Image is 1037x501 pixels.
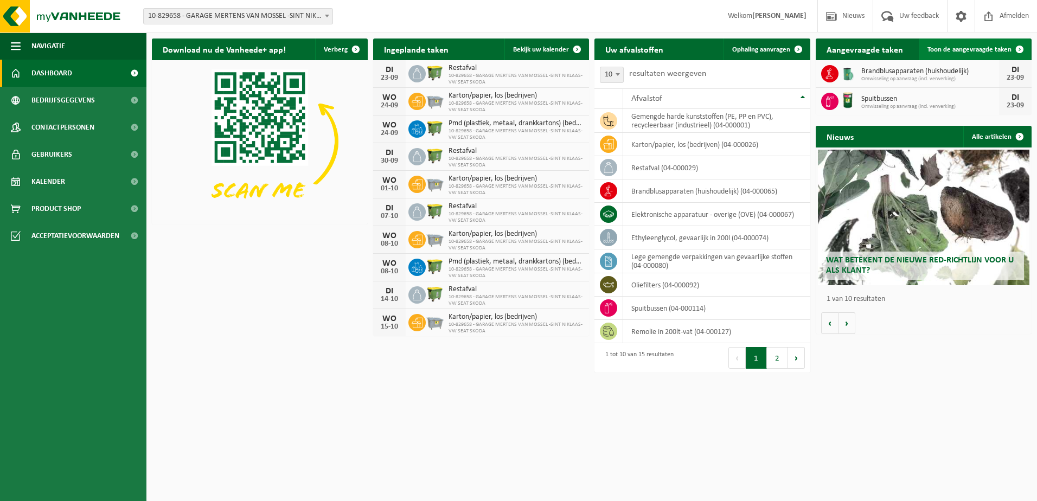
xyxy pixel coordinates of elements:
span: Contactpersonen [31,114,94,141]
div: DI [379,149,400,157]
label: resultaten weergeven [629,69,706,78]
div: DI [379,204,400,213]
span: Bedrijfsgegevens [31,87,95,114]
strong: [PERSON_NAME] [752,12,806,20]
a: Alle artikelen [963,126,1030,147]
span: 10-829658 - GARAGE MERTENS VAN MOSSEL -SINT NIKLAAS- VW SEAT SKODA [449,294,584,307]
span: Omwisseling op aanvraag (incl. verwerking) [861,104,999,110]
span: 10-829658 - GARAGE MERTENS VAN MOSSEL -SINT NIKLAAS- VW SEAT SKODA [449,156,584,169]
span: Karton/papier, los (bedrijven) [449,230,584,239]
span: 10-829658 - GARAGE MERTENS VAN MOSSEL -SINT NIKLAAS- VW SEAT SKODA [449,211,584,224]
td: remolie in 200lt-vat (04-000127) [623,320,810,343]
h2: Uw afvalstoffen [594,38,674,60]
span: Bekijk uw kalender [513,46,569,53]
span: 10-829658 - GARAGE MERTENS VAN MOSSEL -SINT NIKLAAS- VW SEAT SKODA - SINT-NIKLAAS [143,8,333,24]
div: DI [379,287,400,296]
div: WO [379,176,400,185]
img: PB-OT-0200-MET-00-31 [838,63,857,82]
p: 1 van 10 resultaten [827,296,1026,303]
img: WB-1100-HPE-GN-50 [426,119,444,137]
span: Product Shop [31,195,81,222]
img: WB-1100-HPE-GN-50 [426,146,444,165]
span: 10-829658 - GARAGE MERTENS VAN MOSSEL -SINT NIKLAAS- VW SEAT SKODA [449,73,584,86]
span: 10 [600,67,623,82]
div: WO [379,93,400,102]
div: 1 tot 10 van 15 resultaten [600,346,674,370]
span: Karton/papier, los (bedrijven) [449,175,584,183]
button: Previous [728,347,746,369]
span: 10-829658 - GARAGE MERTENS VAN MOSSEL -SINT NIKLAAS- VW SEAT SKODA [449,322,584,335]
button: Volgende [838,312,855,334]
img: PB-OT-0200-MET-00-03 [838,91,857,110]
div: 23-09 [1004,74,1026,82]
div: 24-09 [379,130,400,137]
td: gemengde harde kunststoffen (PE, PP en PVC), recycleerbaar (industrieel) (04-000001) [623,109,810,133]
span: Toon de aangevraagde taken [927,46,1012,53]
div: DI [1004,66,1026,74]
span: Dashboard [31,60,72,87]
img: WB-2500-GAL-GY-01 [426,91,444,110]
span: Afvalstof [631,94,662,103]
img: WB-2500-GAL-GY-01 [426,229,444,248]
img: Download de VHEPlus App [152,60,368,222]
td: spuitbussen (04-000114) [623,297,810,320]
span: Karton/papier, los (bedrijven) [449,313,584,322]
span: Restafval [449,202,584,211]
div: 07-10 [379,213,400,220]
h2: Nieuws [816,126,865,147]
div: 23-09 [1004,102,1026,110]
div: 23-09 [379,74,400,82]
span: Restafval [449,64,584,73]
span: 10-829658 - GARAGE MERTENS VAN MOSSEL -SINT NIKLAAS- VW SEAT SKODA [449,239,584,252]
span: Acceptatievoorwaarden [31,222,119,249]
h2: Download nu de Vanheede+ app! [152,38,297,60]
td: karton/papier, los (bedrijven) (04-000026) [623,133,810,156]
span: Ophaling aanvragen [732,46,790,53]
div: WO [379,314,400,323]
td: elektronische apparatuur - overige (OVE) (04-000067) [623,203,810,226]
img: WB-1100-HPE-GN-50 [426,285,444,303]
td: brandblusapparaten (huishoudelijk) (04-000065) [623,179,810,203]
span: Karton/papier, los (bedrijven) [449,92,584,100]
span: Restafval [449,147,584,156]
span: Navigatie [31,33,65,60]
span: Kalender [31,168,65,195]
button: 1 [746,347,767,369]
span: Verberg [324,46,348,53]
h2: Ingeplande taken [373,38,459,60]
span: 10-829658 - GARAGE MERTENS VAN MOSSEL -SINT NIKLAAS- VW SEAT SKODA [449,100,584,113]
span: Gebruikers [31,141,72,168]
div: 08-10 [379,268,400,275]
span: Brandblusapparaten (huishoudelijk) [861,67,999,76]
td: restafval (04-000029) [623,156,810,179]
img: WB-1100-HPE-GN-50 [426,257,444,275]
img: WB-1100-HPE-GN-50 [426,202,444,220]
td: lege gemengde verpakkingen van gevaarlijke stoffen (04-000080) [623,249,810,273]
div: 08-10 [379,240,400,248]
img: WB-1100-HPE-GN-50 [426,63,444,82]
span: 10 [600,67,624,83]
span: 10-829658 - GARAGE MERTENS VAN MOSSEL -SINT NIKLAAS- VW SEAT SKODA [449,128,584,141]
span: 10-829658 - GARAGE MERTENS VAN MOSSEL -SINT NIKLAAS- VW SEAT SKODA - SINT-NIKLAAS [144,9,332,24]
img: WB-2500-GAL-GY-01 [426,312,444,331]
div: DI [379,66,400,74]
button: Verberg [315,38,367,60]
img: WB-2500-GAL-GY-01 [426,174,444,192]
div: DI [1004,93,1026,102]
button: 2 [767,347,788,369]
span: Omwisseling op aanvraag (incl. verwerking) [861,76,999,82]
div: WO [379,232,400,240]
span: Pmd (plastiek, metaal, drankkartons) (bedrijven) [449,119,584,128]
span: Restafval [449,285,584,294]
div: WO [379,259,400,268]
a: Ophaling aanvragen [724,38,809,60]
div: 14-10 [379,296,400,303]
span: 10-829658 - GARAGE MERTENS VAN MOSSEL -SINT NIKLAAS- VW SEAT SKODA [449,266,584,279]
span: Pmd (plastiek, metaal, drankkartons) (bedrijven) [449,258,584,266]
div: 01-10 [379,185,400,192]
div: 15-10 [379,323,400,331]
div: 30-09 [379,157,400,165]
a: Toon de aangevraagde taken [919,38,1030,60]
span: Spuitbussen [861,95,999,104]
a: Wat betekent de nieuwe RED-richtlijn voor u als klant? [818,150,1029,285]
